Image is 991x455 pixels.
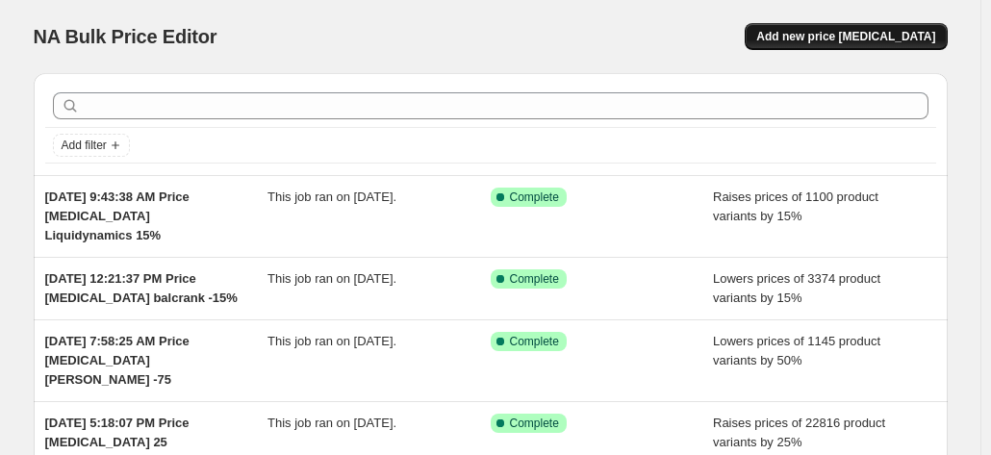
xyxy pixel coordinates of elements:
span: Add filter [62,138,107,153]
span: Complete [510,271,559,287]
span: [DATE] 12:21:37 PM Price [MEDICAL_DATA] balcrank -15% [45,271,238,305]
span: Lowers prices of 1145 product variants by 50% [713,334,880,367]
span: [DATE] 5:18:07 PM Price [MEDICAL_DATA] 25 [45,416,190,449]
span: Raises prices of 1100 product variants by 15% [713,190,878,223]
span: Complete [510,190,559,205]
span: This job ran on [DATE]. [267,190,396,204]
span: Raises prices of 22816 product variants by 25% [713,416,885,449]
span: Lowers prices of 3374 product variants by 15% [713,271,880,305]
button: Add filter [53,134,130,157]
span: Add new price [MEDICAL_DATA] [756,29,935,44]
span: [DATE] 7:58:25 AM Price [MEDICAL_DATA] [PERSON_NAME] -75 [45,334,190,387]
span: Complete [510,416,559,431]
span: NA Bulk Price Editor [34,26,217,47]
span: This job ran on [DATE]. [267,271,396,286]
span: Complete [510,334,559,349]
span: This job ran on [DATE]. [267,334,396,348]
span: This job ran on [DATE]. [267,416,396,430]
button: Add new price [MEDICAL_DATA] [745,23,947,50]
span: [DATE] 9:43:38 AM Price [MEDICAL_DATA] Liquidynamics 15% [45,190,190,242]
